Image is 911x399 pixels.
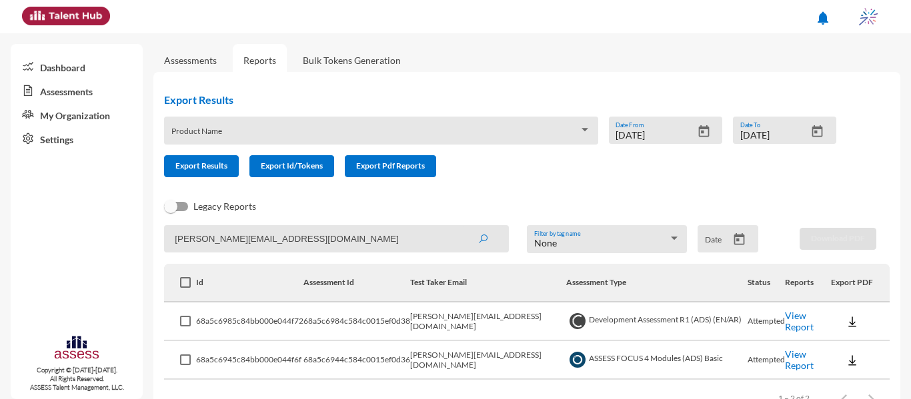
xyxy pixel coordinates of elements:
th: Status [748,264,785,302]
td: Attempted [748,341,785,380]
span: Export Results [175,161,227,171]
a: View Report [785,310,814,332]
td: [PERSON_NAME][EMAIL_ADDRESS][DOMAIN_NAME] [410,341,566,380]
a: My Organization [11,103,143,127]
span: Export Pdf Reports [356,161,425,171]
a: Dashboard [11,55,143,79]
p: Copyright © [DATE]-[DATE]. All Rights Reserved. ASSESS Talent Management, LLC. [11,366,143,392]
button: Open calendar [692,125,716,139]
span: Export Id/Tokens [261,161,323,171]
a: View Report [785,348,814,371]
a: Settings [11,127,143,151]
th: Export PDF [831,264,890,302]
button: Export Id/Tokens [249,155,334,177]
button: Export Pdf Reports [345,155,436,177]
a: Reports [233,44,287,77]
td: ASSESS FOCUS 4 Modules (ADS) Basic [566,341,748,380]
span: None [534,237,557,248]
th: Id [196,264,303,302]
td: 68a5c6944c584c0015ef0d36 [303,341,410,380]
button: Export Results [164,155,239,177]
td: Development Assessment R1 (ADS) (EN/AR) [566,302,748,341]
button: Download PDF [800,228,876,250]
input: Search by name, token, assessment type, etc. [164,225,509,252]
th: Test Taker Email [410,264,566,302]
button: Open calendar [728,232,751,246]
th: Assessment Id [303,264,410,302]
img: assesscompany-logo.png [53,334,99,363]
th: Reports [785,264,831,302]
td: 68a5c6945c84bb000e044f6f [196,341,303,380]
td: Attempted [748,302,785,341]
a: Assessments [164,55,217,66]
td: 68a5c6984c584c0015ef0d38 [303,302,410,341]
td: [PERSON_NAME][EMAIL_ADDRESS][DOMAIN_NAME] [410,302,566,341]
span: Download PDF [811,233,865,243]
h2: Export Results [164,93,847,106]
td: 68a5c6985c84bb000e044f72 [196,302,303,341]
th: Assessment Type [566,264,748,302]
button: Open calendar [806,125,829,139]
a: Bulk Tokens Generation [292,44,411,77]
mat-icon: notifications [815,10,831,26]
a: Assessments [11,79,143,103]
span: Legacy Reports [193,199,256,214]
